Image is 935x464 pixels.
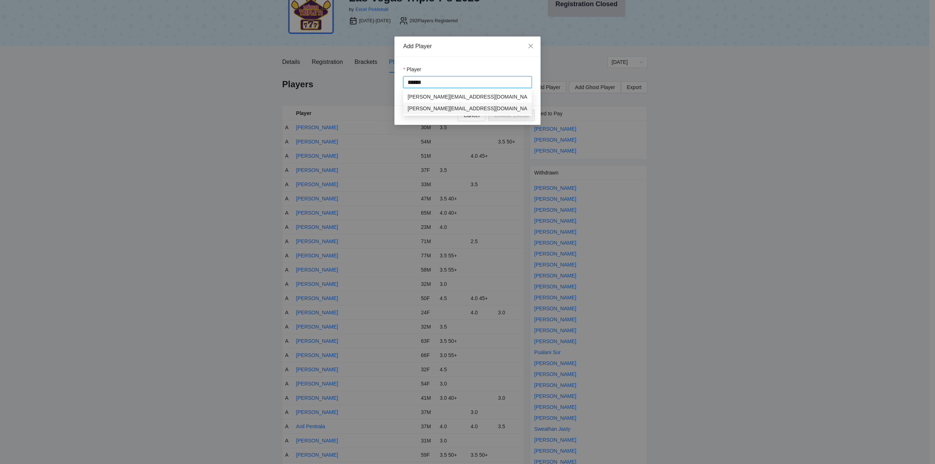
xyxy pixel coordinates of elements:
label: Player [403,65,421,73]
div: [EMAIL_ADDRESS][DOMAIN_NAME] [450,104,536,112]
div: [EMAIL_ADDRESS][DOMAIN_NAME] [450,93,536,101]
input: Player [408,77,527,88]
button: Close [521,37,541,56]
div: [PERSON_NAME] [408,104,450,112]
span: close [528,43,534,49]
div: Add Player [403,42,532,50]
div: [PERSON_NAME] [408,93,450,101]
